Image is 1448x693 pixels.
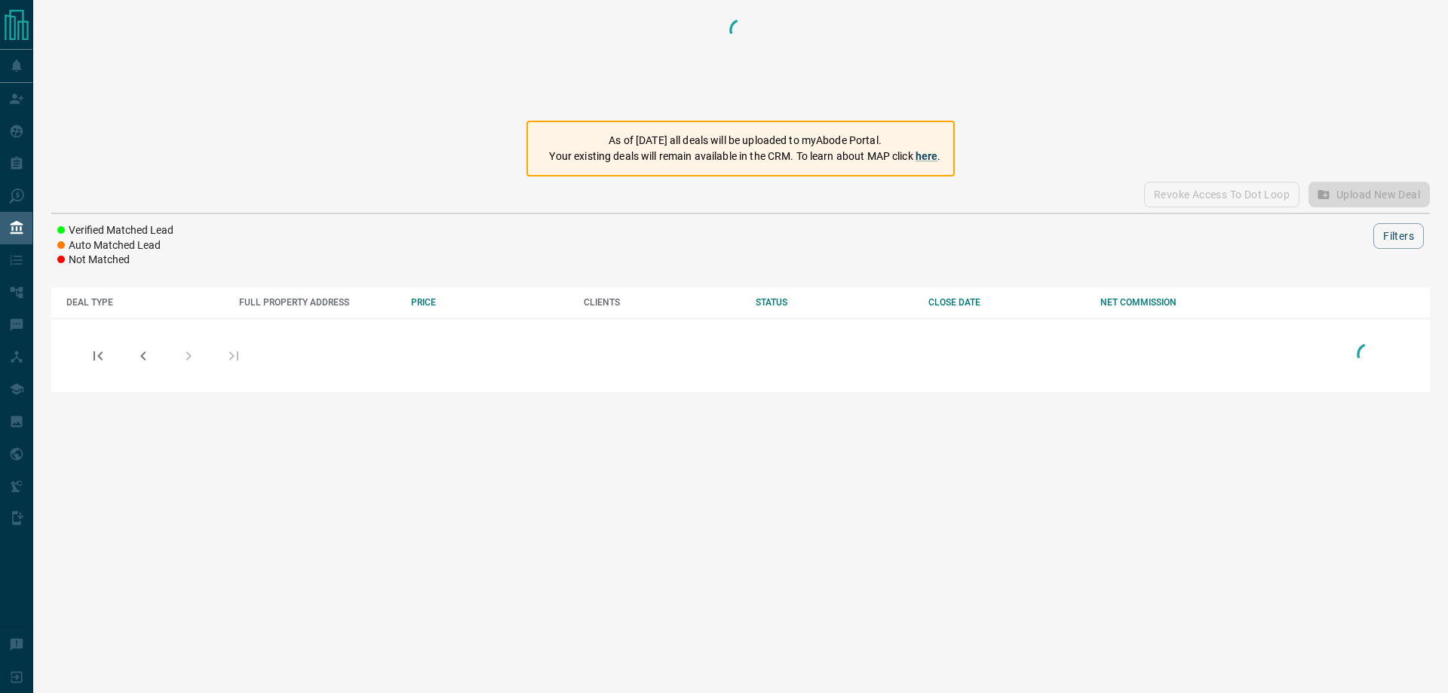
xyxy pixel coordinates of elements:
button: Filters [1373,223,1424,249]
div: CLOSE DATE [928,297,1086,308]
p: As of [DATE] all deals will be uploaded to myAbode Portal. [549,133,940,149]
li: Verified Matched Lead [57,223,173,238]
p: Your existing deals will remain available in the CRM. To learn about MAP click . [549,149,940,164]
div: DEAL TYPE [66,297,224,308]
div: Loading [1353,339,1383,372]
li: Auto Matched Lead [57,238,173,253]
li: Not Matched [57,253,173,268]
div: FULL PROPERTY ADDRESS [239,297,397,308]
div: CLIENTS [584,297,741,308]
div: PRICE [411,297,569,308]
div: Loading [726,15,756,106]
div: STATUS [756,297,913,308]
div: NET COMMISSION [1100,297,1258,308]
a: here [916,150,938,162]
